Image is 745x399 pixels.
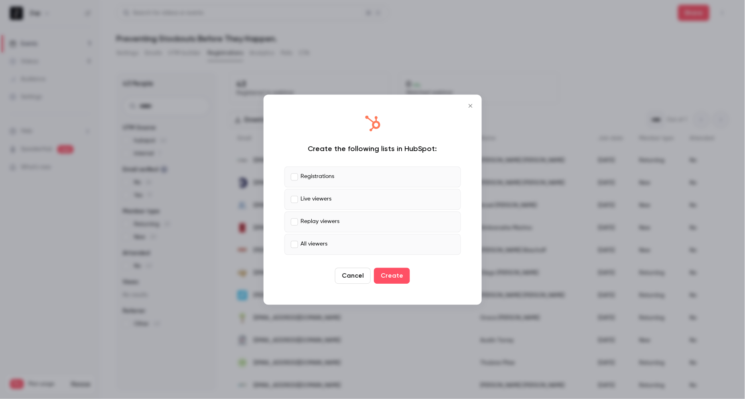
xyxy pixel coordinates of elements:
[335,268,371,284] button: Cancel
[463,98,479,114] button: Close
[301,173,335,181] p: Registrations
[301,218,340,226] p: Replay viewers
[301,240,328,249] p: All viewers
[301,195,332,204] p: Live viewers
[374,268,410,284] button: Create
[284,144,461,153] div: Create the following lists in HubSpot:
